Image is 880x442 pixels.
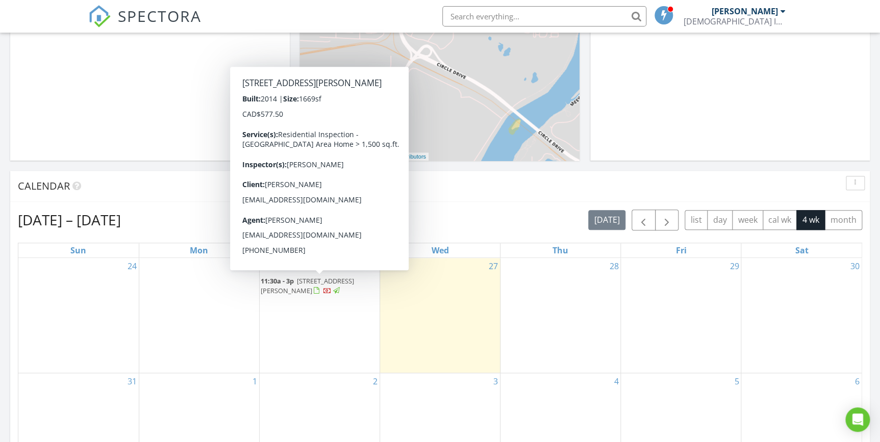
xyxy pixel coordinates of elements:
button: week [732,210,763,230]
td: Go to August 30, 2025 [741,258,862,373]
a: Go to September 1, 2025 [250,373,259,389]
div: | [300,152,429,161]
div: [PERSON_NAME] [712,6,778,16]
a: Sunday [68,243,88,257]
button: 4 wk [796,210,825,230]
a: © OpenStreetMap contributors [350,153,426,160]
div: Iron Guard Inspections Ltd. [684,16,786,27]
a: Go to August 24, 2025 [125,258,139,274]
a: Go to September 3, 2025 [491,373,500,389]
button: list [685,210,708,230]
a: Go to September 6, 2025 [853,373,862,389]
a: Go to August 26, 2025 [366,258,380,274]
td: Go to August 28, 2025 [500,258,621,373]
a: Wednesday [429,243,450,257]
td: Go to August 27, 2025 [380,258,500,373]
a: Leaflet [303,153,319,160]
a: Go to September 4, 2025 [612,373,620,389]
img: The Best Home Inspection Software - Spectora [88,5,111,28]
button: month [824,210,862,230]
span: 11:30a - 3p [261,276,294,285]
a: Monday [188,243,210,257]
a: Go to August 30, 2025 [848,258,862,274]
a: Go to August 27, 2025 [487,258,500,274]
a: Saturday [793,243,810,257]
a: Thursday [550,243,570,257]
td: Go to August 29, 2025 [621,258,741,373]
a: 11:30a - 3p [STREET_ADDRESS][PERSON_NAME] [261,275,379,297]
a: Go to August 28, 2025 [607,258,620,274]
a: Friday [673,243,688,257]
div: Open Intercom Messenger [845,407,870,432]
td: Go to August 25, 2025 [139,258,259,373]
a: SPECTORA [88,14,202,35]
a: Go to September 5, 2025 [732,373,741,389]
button: Previous [632,210,656,230]
button: Next [655,210,679,230]
a: Go to August 29, 2025 [727,258,741,274]
span: [STREET_ADDRESS][PERSON_NAME] [261,276,354,295]
a: © MapTiler [321,153,348,160]
span: SPECTORA [118,5,202,27]
td: Go to August 26, 2025 [259,258,380,373]
input: Search everything... [442,6,646,27]
a: Tuesday [310,243,329,257]
span: Calendar [18,179,70,193]
button: cal wk [763,210,797,230]
button: [DATE] [588,210,625,230]
a: 11:30a - 3p [STREET_ADDRESS][PERSON_NAME] [261,276,354,295]
td: Go to August 24, 2025 [18,258,139,373]
a: Go to August 25, 2025 [246,258,259,274]
button: day [707,210,733,230]
a: Go to August 31, 2025 [125,373,139,389]
h2: [DATE] – [DATE] [18,210,121,230]
a: Go to September 2, 2025 [371,373,380,389]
